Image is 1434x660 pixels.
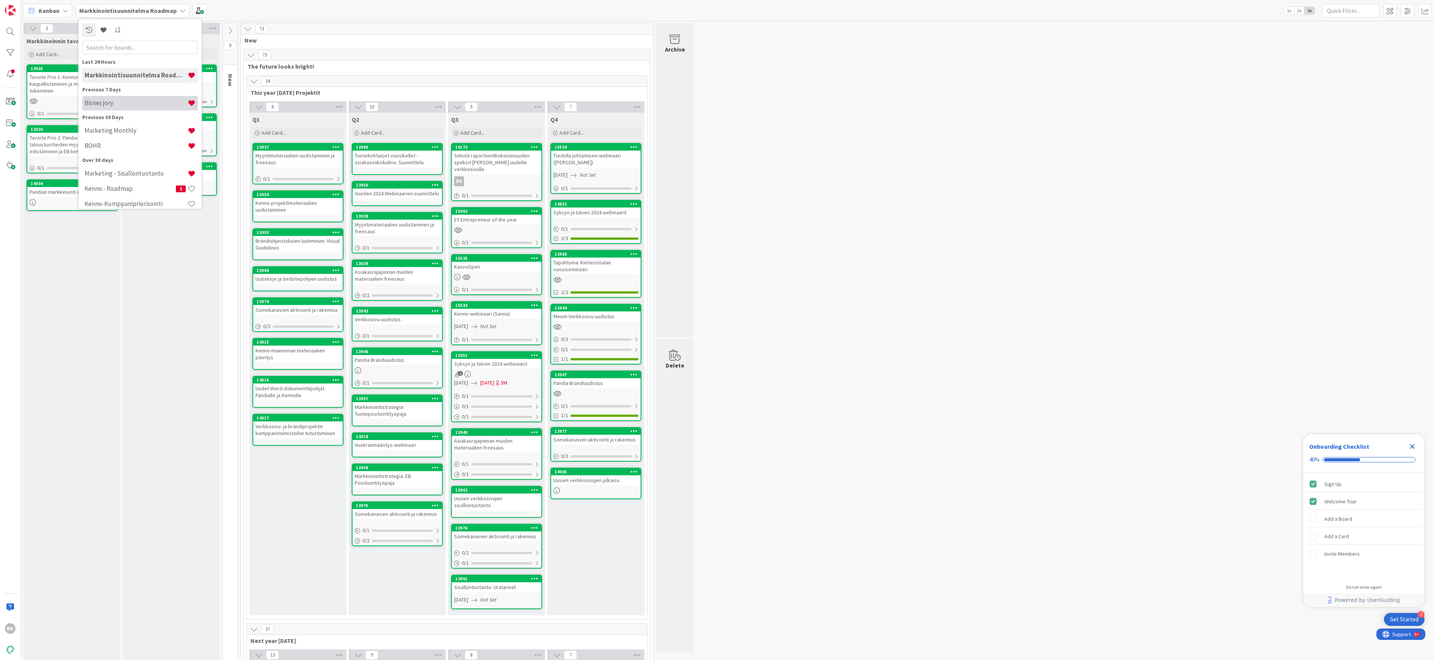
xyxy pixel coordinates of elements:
[252,338,343,370] a: 14015Kenno-mainonnan materiaalien päivitys
[551,258,641,274] div: Tapahtuma: Kiinteistöalan vuosiseminaari
[252,414,343,446] a: 14017Verkkosivu- ja brändiprojektin kumppanitoimistoihin tutustuminen
[27,126,117,156] div: 13936Tavoite Prio 2: Pandia taloustuotteiden myynnin edistäminen ja EB-kehittäminen
[452,412,541,421] div: 0/1
[253,298,343,315] div: 13974Somekanavien aktivointi ja rakennus
[253,274,343,284] div: Uutiskirje ja tiedotepohjien uudistus
[1324,497,1357,506] div: Welcome Tour
[257,145,343,150] div: 13937
[452,493,541,510] div: Uusien verkkosivujen sisällöntuotanto
[555,251,641,257] div: 13960
[353,291,442,300] div: 0/2
[353,464,442,488] div: 13958Markkinointistrategia: EB Positiointityöpaja
[561,225,568,233] span: 0 / 1
[352,347,443,388] a: 13946Pandia Brändiuudistus0/1
[253,383,343,400] div: Uudet Word-dokumenttipohjat Pandialle ja Kennolle
[452,531,541,541] div: Somekanavien aktivointi ja rakennus
[462,192,469,200] span: 0 / 1
[257,299,343,304] div: 13974
[253,198,343,215] div: Kenno projektimateriaalien uudistaminen
[27,125,118,173] a: 13936Tavoite Prio 2: Pandia taloustuotteiden myynnin edistäminen ja EB-kehittäminen0/1
[352,212,443,253] a: 13938Myyntimateriaalien uudistaminen ja freesaus0/1
[252,266,343,291] a: 13984Uutiskirje ja tiedotepohjien uudistus
[452,285,541,294] div: 0/1
[263,322,270,330] span: 0 / 3
[551,144,641,167] div: 15534Tiedolla johtamisen-webinaari ([PERSON_NAME])
[451,575,542,609] a: 13961Sisällöntuotanto: Uratarinat[DATE]Not Set
[551,251,641,274] div: 13960Tapahtuma: Kiinteistöalan vuosiseminaari
[1306,511,1421,527] div: Add a Board is incomplete.
[460,129,484,136] span: Add Card...
[253,229,343,236] div: 13953
[82,85,198,93] div: Previous 7 Days
[1384,613,1425,626] div: Open Get Started checklist, remaining modules: 3
[352,464,443,495] a: 13958Markkinointistrategia: EB Positiointityöpaja
[356,434,442,439] div: 14018
[257,268,343,273] div: 13984
[27,64,118,119] a: 13935Tavoite Prio 1: Kennon kaupallistaminen ja myynnin tukeminen0/1
[451,524,542,569] a: 13976Somekanavien aktivointi ja rakennus0/20/1
[85,170,188,177] h4: Marketing - Sisällöntuotanto
[356,261,442,266] div: 13939
[82,113,198,121] div: Previous 30 Days
[353,348,442,355] div: 13946
[353,308,442,324] div: 13943Verkkosivu-uudistus
[39,6,60,15] span: Kanban
[561,288,568,296] span: 2/2
[462,336,469,344] span: 0 / 1
[462,559,469,567] span: 0 / 1
[252,297,343,332] a: 13974Somekanavien aktivointi ja rakennus0/3
[551,428,641,435] div: 13977
[253,191,343,215] div: 13954Kenno projektimateriaalien uudistaminen
[561,234,568,242] span: 3/3
[454,596,468,604] span: [DATE]
[451,207,542,248] a: 15963EY Entrepreneur of the year0/1
[5,5,16,16] img: Visit kanbanzone.com
[452,429,541,453] div: 13940Asiakasrajapinnan muiden materiaalien freesaus
[452,352,541,359] div: 13951
[454,176,464,186] div: RK
[257,192,343,197] div: 13954
[353,182,442,189] div: 13950
[551,311,641,321] div: Meom Verkkosivu-uudistus
[85,71,188,79] h4: Markkinointisuunnitelma Roadmap
[555,305,641,311] div: 13944
[353,402,442,419] div: Markkinointistrategia: Tuotepositointityöpaja
[356,396,442,401] div: 13957
[253,174,343,184] div: 0/1
[462,549,469,557] span: 0 / 2
[253,322,343,331] div: 0/3
[555,372,641,377] div: 13947
[452,582,541,592] div: Sisällöntuotanto: Uratarinat
[555,145,641,150] div: 15534
[452,459,541,469] div: 0/1
[551,305,641,321] div: 13944Meom Verkkosivu-uudistus
[1323,4,1379,17] input: Quick Filter...
[452,487,541,493] div: 13962
[1303,593,1425,607] div: Footer
[353,395,442,419] div: 13957Markkinointistrategia: Tuotepositointityöpaja
[462,239,469,247] span: 0 / 1
[551,201,641,207] div: 14852
[82,58,198,66] div: Last 24 Hours
[462,286,469,294] span: 0 / 1
[253,377,343,400] div: 14016Uudet Word-dokumenttipohjat Pandialle ja Kennolle
[353,440,442,450] div: Vuokranmääritys-webinaari
[452,191,541,200] div: 0/1
[257,415,343,421] div: 14017
[551,305,641,311] div: 13944
[452,255,541,262] div: 15535
[1406,440,1418,453] div: Close Checklist
[452,359,541,369] div: Syksyn ja talven 2024 webinaarit
[1306,493,1421,510] div: Welcome Tour is complete.
[550,250,641,298] a: 13960Tapahtuma: Kiinteistöalan vuosiseminaari2/2
[253,346,343,362] div: Kenno-mainonnan materiaalien päivitys
[551,378,641,388] div: Pandia Brändiuudistus
[455,430,541,435] div: 13940
[38,3,42,9] div: 9+
[455,145,541,150] div: 16173
[454,379,468,387] span: [DATE]
[1335,596,1400,605] span: Powered by UserGuiding
[1307,593,1421,607] a: Powered by UserGuiding
[1309,456,1320,463] div: 40%
[455,256,541,261] div: 15535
